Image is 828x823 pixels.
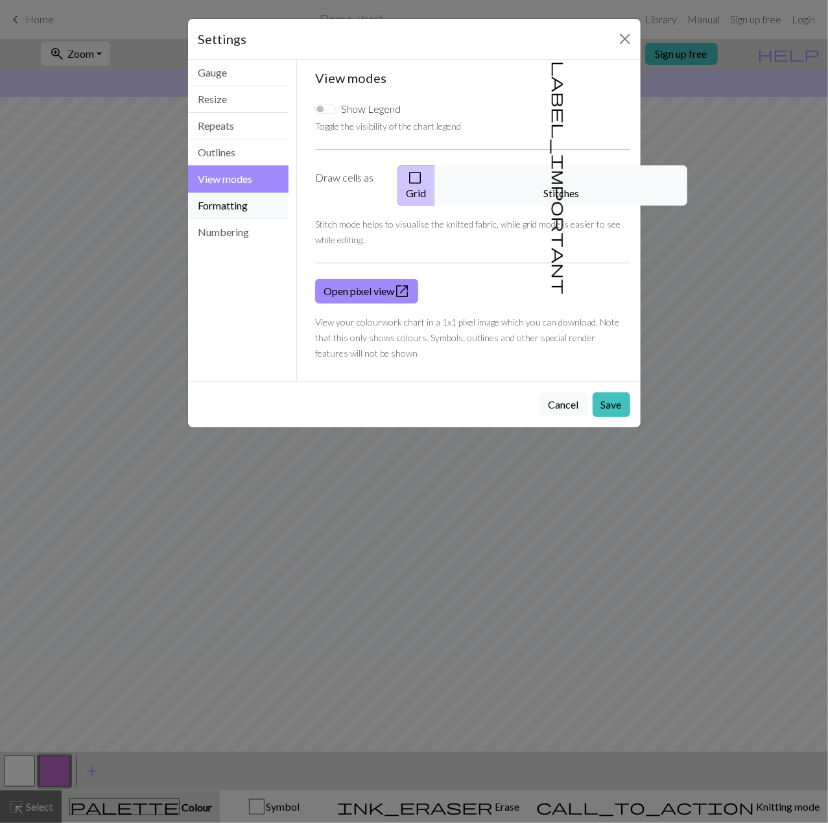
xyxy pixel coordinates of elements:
[315,279,418,304] a: Open pixel view
[188,219,289,245] button: Numbering
[188,193,289,219] button: Formatting
[315,121,461,132] small: Toggle the visibility of the chart legend
[188,165,289,193] button: View modes
[315,70,630,86] h5: View modes
[198,29,247,49] h5: Settings
[434,165,687,206] button: Stitches
[394,282,410,300] span: open_in_new
[188,139,289,166] button: Outlines
[188,113,289,139] button: Repeats
[550,61,569,294] span: label_important
[315,219,621,245] small: Stitch mode helps to visualise the knitted fabric, while grid mode is easier to see while editing.
[307,165,390,206] label: Draw cells as
[615,29,635,49] button: Close
[341,101,401,117] label: Show Legend
[593,392,630,417] button: Save
[315,316,619,359] small: View your colourwork chart in a 1x1 pixel image which you can download. Note that this only shows...
[407,169,423,187] span: check_box_outline_blank
[188,60,289,86] button: Gauge
[397,165,435,206] button: Grid
[540,392,587,417] button: Cancel
[188,86,289,113] button: Resize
